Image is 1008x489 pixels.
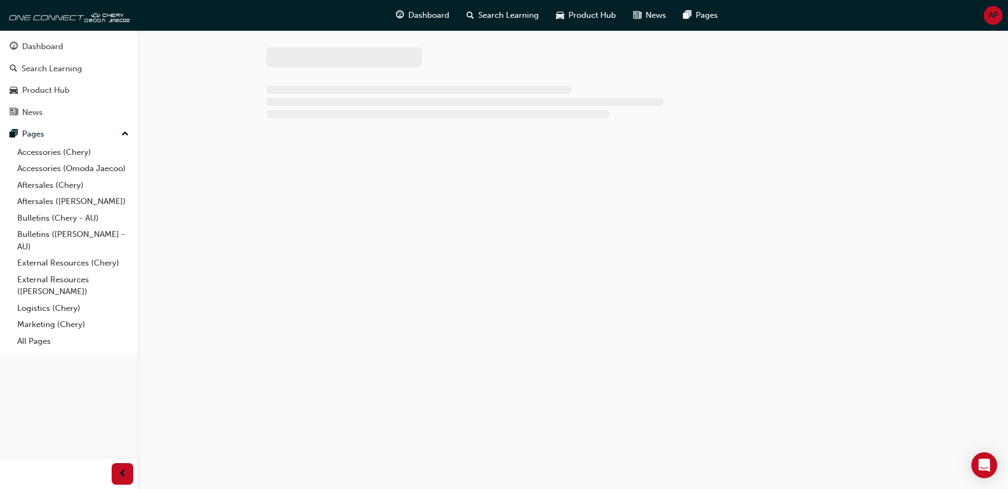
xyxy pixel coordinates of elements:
span: guage-icon [396,9,404,22]
a: Accessories (Chery) [13,144,133,161]
span: AP [989,9,998,22]
a: Product Hub [4,80,133,100]
span: guage-icon [10,42,18,52]
div: Search Learning [22,63,82,75]
a: Aftersales ([PERSON_NAME]) [13,193,133,210]
a: Accessories (Omoda Jaecoo) [13,160,133,177]
span: pages-icon [683,9,691,22]
span: prev-icon [119,467,127,481]
span: news-icon [633,9,641,22]
a: Logistics (Chery) [13,300,133,317]
span: Product Hub [568,9,616,22]
span: Dashboard [408,9,449,22]
a: car-iconProduct Hub [547,4,625,26]
a: External Resources (Chery) [13,255,133,271]
span: search-icon [10,64,17,74]
img: oneconnect [5,4,129,26]
a: All Pages [13,333,133,350]
button: Pages [4,124,133,144]
div: Pages [22,128,44,140]
span: Search Learning [478,9,539,22]
a: Dashboard [4,37,133,57]
span: pages-icon [10,130,18,139]
a: Marketing (Chery) [13,316,133,333]
a: Bulletins ([PERSON_NAME] - AU) [13,226,133,255]
div: Open Intercom Messenger [971,452,997,478]
span: car-icon [556,9,564,22]
a: guage-iconDashboard [387,4,458,26]
span: car-icon [10,86,18,96]
div: News [22,106,43,119]
div: Dashboard [22,40,63,53]
button: AP [984,6,1003,25]
div: Product Hub [22,84,70,97]
span: up-icon [121,127,129,141]
a: news-iconNews [625,4,675,26]
a: News [4,103,133,123]
span: news-icon [10,108,18,118]
button: DashboardSearch LearningProduct HubNews [4,35,133,124]
a: Search Learning [4,59,133,79]
a: Aftersales (Chery) [13,177,133,194]
span: Pages [696,9,718,22]
a: External Resources ([PERSON_NAME]) [13,271,133,300]
span: search-icon [467,9,474,22]
a: pages-iconPages [675,4,726,26]
span: News [646,9,666,22]
a: search-iconSearch Learning [458,4,547,26]
a: Bulletins (Chery - AU) [13,210,133,227]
